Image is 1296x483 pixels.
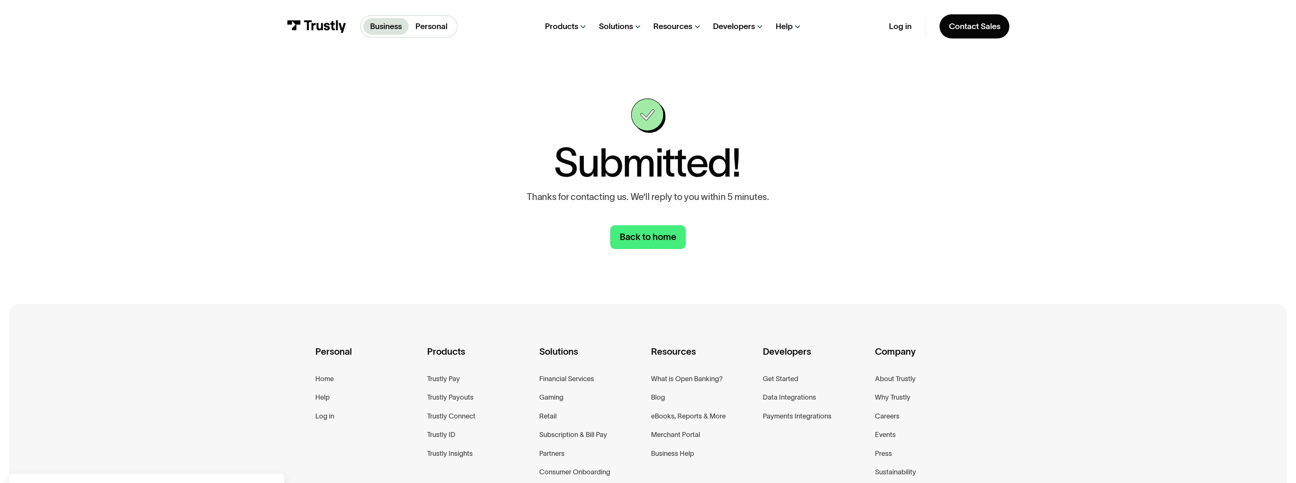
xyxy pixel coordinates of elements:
a: Personal [409,18,454,35]
div: Resources [651,344,757,373]
a: Gaming [539,391,563,403]
div: Resources [653,21,692,32]
a: Financial Services [539,373,594,385]
a: Home [315,373,334,385]
a: Business [363,18,409,35]
a: Merchant Portal [651,429,700,440]
div: Personal [315,344,421,373]
a: Blog [651,391,665,403]
img: Trustly Logo [287,20,346,32]
a: Business Help [651,448,694,459]
a: Help [315,391,330,403]
a: Consumer Onboarding [539,466,610,478]
div: Help [776,21,793,32]
div: Company [875,344,981,373]
a: Press [875,448,892,459]
a: Trustly Connect [427,410,475,422]
div: Developers [763,344,869,373]
a: Trustly ID [427,429,455,440]
div: Solutions [539,344,645,373]
p: Personal [415,20,447,32]
a: Back to home [610,225,686,249]
a: Log in [889,21,912,32]
a: Careers [875,410,899,422]
a: Contact Sales [940,14,1009,38]
a: Payments Integrations [763,410,832,422]
div: Solutions [599,21,633,32]
h1: Submitted! [554,142,741,182]
a: What is Open Banking? [651,373,723,385]
p: Thanks for contacting us. We’ll reply to you within 5 minutes. [527,191,769,202]
a: About Trustly [875,373,916,385]
a: Trustly Payouts [427,391,474,403]
p: Business [370,20,402,32]
div: Developers [713,21,755,32]
a: eBooks, Reports & More [651,410,726,422]
a: Retail [539,410,557,422]
a: Get Started [763,373,798,385]
a: Log in [315,410,334,422]
a: Sustainability [875,466,916,478]
div: Contact Sales [949,21,1000,32]
a: Why Trustly [875,391,910,403]
a: Subscription & Bill Pay [539,429,607,440]
a: Events [875,429,896,440]
a: Partners [539,448,565,459]
a: Trustly Pay [427,373,460,385]
a: Trustly Insights [427,448,473,459]
a: Data Integrations [763,391,816,403]
div: Products [427,344,533,373]
div: Products [545,21,578,32]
